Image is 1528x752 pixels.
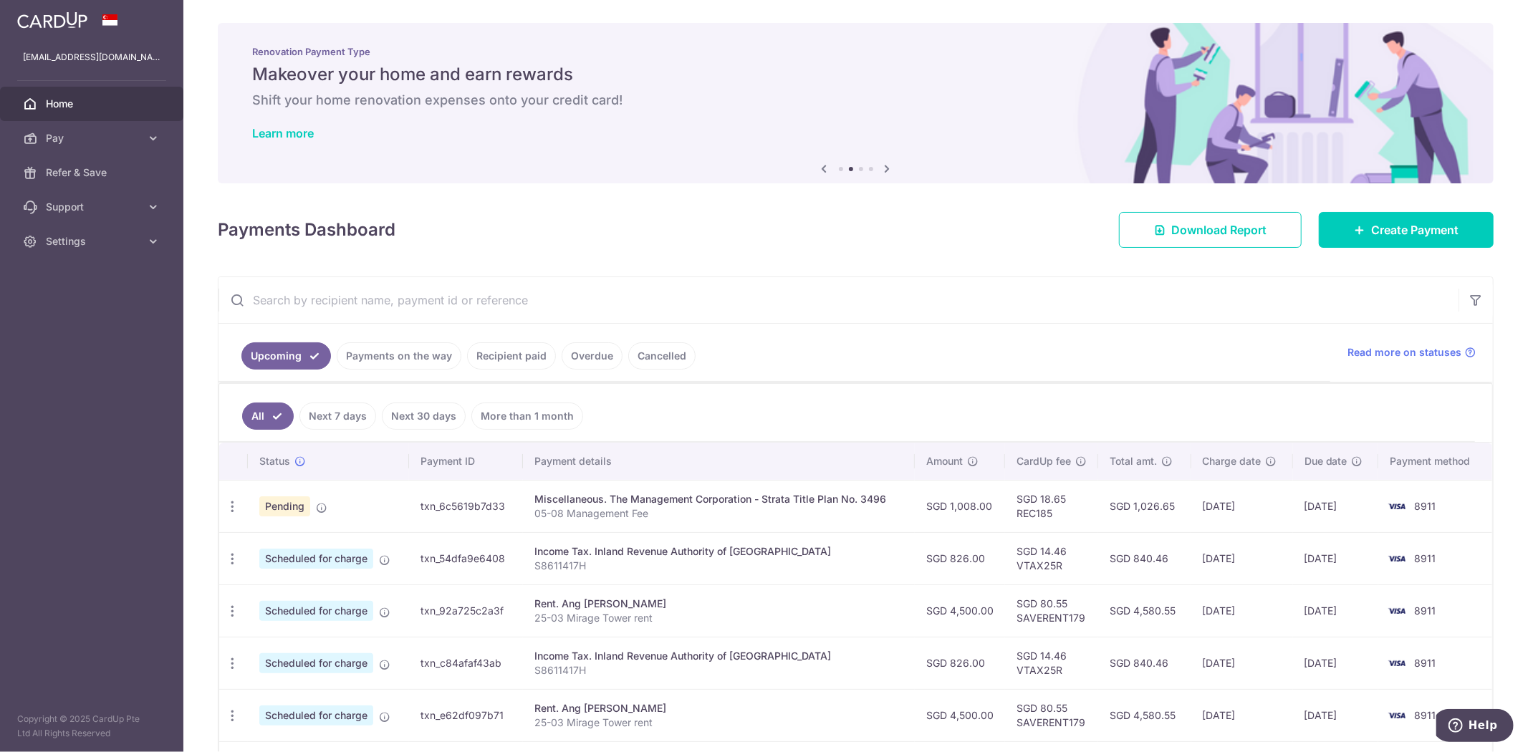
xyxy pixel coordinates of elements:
[1383,498,1411,515] img: Bank Card
[241,342,331,370] a: Upcoming
[252,63,1459,86] h5: Makeover your home and earn rewards
[534,559,903,573] p: S8611417H
[1347,345,1461,360] span: Read more on statuses
[1191,637,1293,689] td: [DATE]
[523,443,915,480] th: Payment details
[534,663,903,678] p: S8611417H
[1119,212,1302,248] a: Download Report
[1304,454,1347,468] span: Due date
[1005,532,1098,584] td: SGD 14.46 VTAX25R
[926,454,963,468] span: Amount
[46,234,140,249] span: Settings
[915,689,1005,741] td: SGD 4,500.00
[252,92,1459,109] h6: Shift your home renovation expenses onto your credit card!
[534,597,903,611] div: Rent. Ang [PERSON_NAME]
[1383,655,1411,672] img: Bank Card
[1098,480,1191,532] td: SGD 1,026.65
[1110,454,1157,468] span: Total amt.
[915,480,1005,532] td: SGD 1,008.00
[471,402,583,430] a: More than 1 month
[1005,584,1098,637] td: SGD 80.55 SAVERENT179
[218,23,1494,183] img: Renovation banner
[259,454,290,468] span: Status
[534,715,903,730] p: 25-03 Mirage Tower rent
[218,277,1459,323] input: Search by recipient name, payment id or reference
[1098,637,1191,689] td: SGD 840.46
[1005,689,1098,741] td: SGD 80.55 SAVERENT179
[1383,550,1411,567] img: Bank Card
[1171,221,1267,238] span: Download Report
[218,217,395,243] h4: Payments Dashboard
[299,402,376,430] a: Next 7 days
[1191,584,1293,637] td: [DATE]
[17,11,87,29] img: CardUp
[1414,500,1436,512] span: 8911
[409,532,523,584] td: txn_54dfa9e6408
[534,544,903,559] div: Income Tax. Inland Revenue Authority of [GEOGRAPHIC_DATA]
[46,165,140,180] span: Refer & Save
[259,705,373,726] span: Scheduled for charge
[1191,532,1293,584] td: [DATE]
[1098,689,1191,741] td: SGD 4,580.55
[534,506,903,521] p: 05-08 Management Fee
[1293,689,1378,741] td: [DATE]
[1293,532,1378,584] td: [DATE]
[252,126,314,140] a: Learn more
[1383,602,1411,620] img: Bank Card
[1017,454,1071,468] span: CardUp fee
[259,653,373,673] span: Scheduled for charge
[409,584,523,637] td: txn_92a725c2a3f
[259,549,373,569] span: Scheduled for charge
[1319,212,1494,248] a: Create Payment
[252,46,1459,57] p: Renovation Payment Type
[46,200,140,214] span: Support
[1191,480,1293,532] td: [DATE]
[1414,657,1436,669] span: 8911
[1414,709,1436,721] span: 8911
[1414,604,1436,617] span: 8911
[1414,552,1436,564] span: 8911
[409,689,523,741] td: txn_e62df097b71
[23,50,160,64] p: [EMAIL_ADDRESS][DOMAIN_NAME]
[337,342,461,370] a: Payments on the way
[259,601,373,621] span: Scheduled for charge
[409,480,523,532] td: txn_6c5619b7d33
[1203,454,1262,468] span: Charge date
[628,342,696,370] a: Cancelled
[1005,480,1098,532] td: SGD 18.65 REC185
[1293,637,1378,689] td: [DATE]
[534,611,903,625] p: 25-03 Mirage Tower rent
[1293,480,1378,532] td: [DATE]
[1098,584,1191,637] td: SGD 4,580.55
[409,637,523,689] td: txn_c84afaf43ab
[534,649,903,663] div: Income Tax. Inland Revenue Authority of [GEOGRAPHIC_DATA]
[1383,707,1411,724] img: Bank Card
[1191,689,1293,741] td: [DATE]
[534,701,903,715] div: Rent. Ang [PERSON_NAME]
[259,496,310,516] span: Pending
[1005,637,1098,689] td: SGD 14.46 VTAX25R
[46,131,140,145] span: Pay
[1378,443,1492,480] th: Payment method
[1371,221,1459,238] span: Create Payment
[1436,709,1514,745] iframe: Opens a widget where you can find more information
[1098,532,1191,584] td: SGD 840.46
[46,97,140,111] span: Home
[1293,584,1378,637] td: [DATE]
[242,402,294,430] a: All
[382,402,466,430] a: Next 30 days
[562,342,623,370] a: Overdue
[409,443,523,480] th: Payment ID
[915,637,1005,689] td: SGD 826.00
[534,492,903,506] div: Miscellaneous. The Management Corporation - Strata Title Plan No. 3496
[915,584,1005,637] td: SGD 4,500.00
[467,342,556,370] a: Recipient paid
[1347,345,1476,360] a: Read more on statuses
[915,532,1005,584] td: SGD 826.00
